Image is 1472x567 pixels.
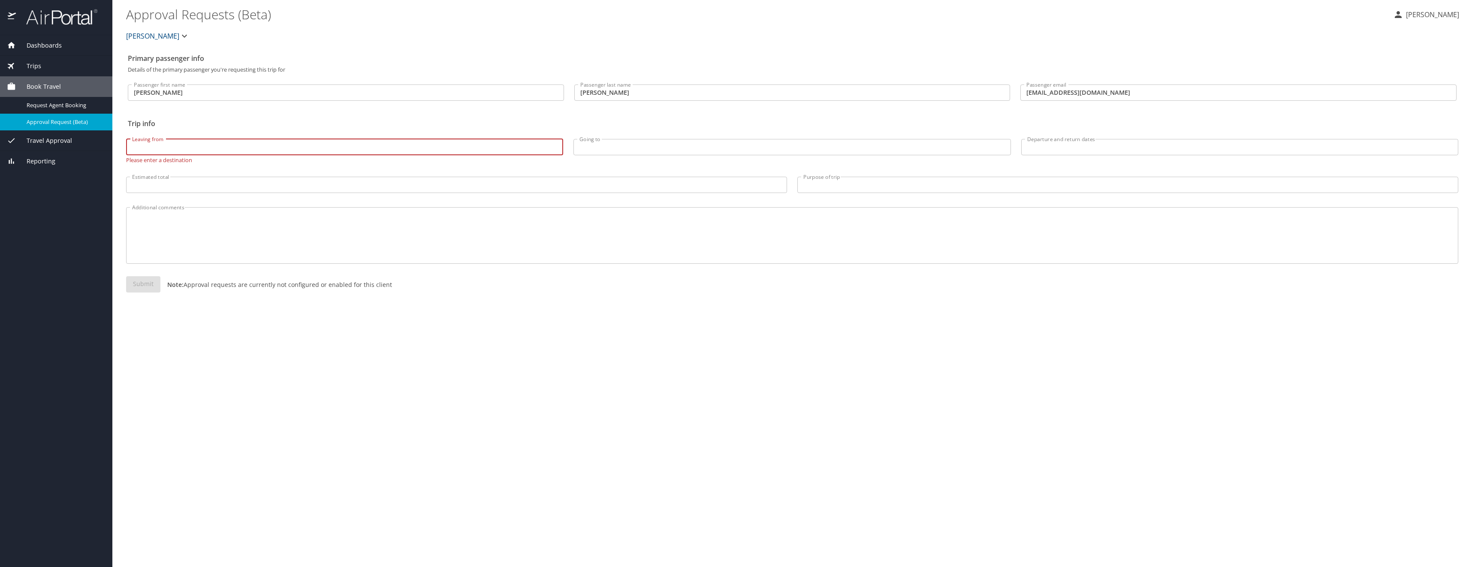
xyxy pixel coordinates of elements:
img: airportal-logo.png [17,9,97,25]
img: icon-airportal.png [8,9,17,25]
button: [PERSON_NAME] [1390,7,1463,22]
span: Trips [16,61,41,71]
p: Please enter a destination [126,155,563,163]
span: Request Agent Booking [27,101,102,109]
strong: Note: [167,280,184,289]
h2: Primary passenger info [128,51,1457,65]
h1: Approval Requests (Beta) [126,1,1386,27]
span: Travel Approval [16,136,72,145]
span: Approval Request (Beta) [27,118,102,126]
span: Book Travel [16,82,61,91]
p: [PERSON_NAME] [1403,9,1459,20]
h2: Trip info [128,117,1457,130]
p: Details of the primary passenger you're requesting this trip for [128,67,1457,72]
span: Dashboards [16,41,62,50]
span: [PERSON_NAME] [126,30,179,42]
p: Approval requests are currently not configured or enabled for this client [160,280,392,289]
span: Reporting [16,157,55,166]
button: [PERSON_NAME] [123,27,193,45]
